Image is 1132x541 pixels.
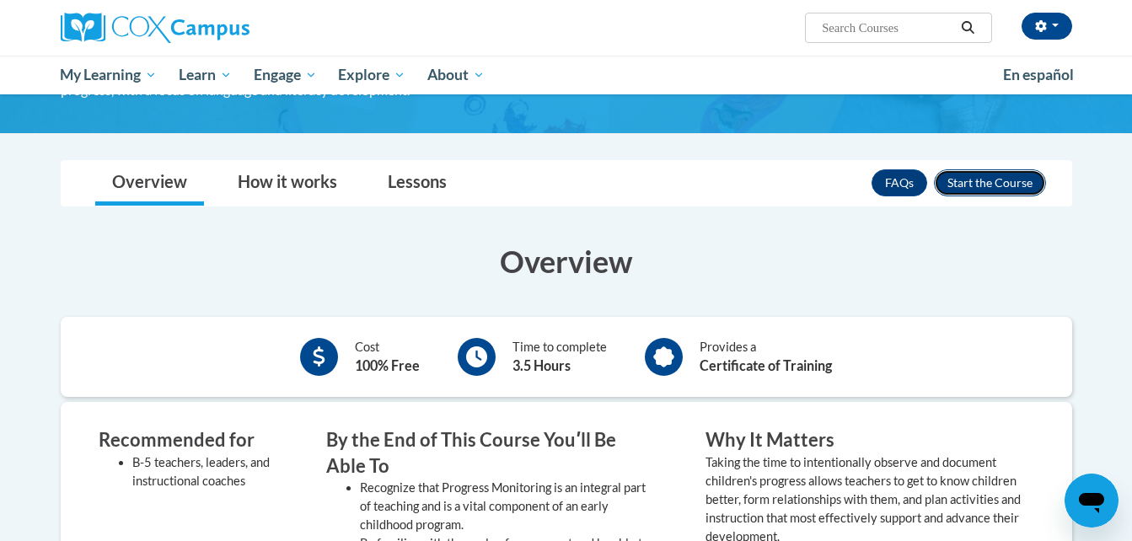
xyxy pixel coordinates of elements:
h3: Recommended for [99,427,276,453]
button: Search [955,18,980,38]
div: Main menu [35,56,1097,94]
span: Engage [254,65,317,85]
a: Engage [243,56,328,94]
span: About [427,65,485,85]
span: Learn [179,65,232,85]
b: Certificate of Training [700,357,832,373]
a: Learn [168,56,243,94]
div: Time to complete [512,338,607,376]
a: About [416,56,496,94]
div: Provides a [700,338,832,376]
a: Explore [327,56,416,94]
input: Search Courses [820,18,955,38]
span: Explore [338,65,405,85]
a: My Learning [50,56,169,94]
iframe: Button to launch messaging window [1065,474,1119,528]
img: Cox Campus [61,13,249,43]
div: Cost [355,338,420,376]
span: En español [1003,66,1074,83]
a: Overview [95,161,204,206]
a: Lessons [371,161,464,206]
b: 3.5 Hours [512,357,571,373]
button: Account Settings [1022,13,1072,40]
h3: By the End of This Course Youʹll Be Able To [326,427,655,479]
span: My Learning [60,65,157,85]
a: En español [992,57,1085,93]
a: How it works [221,161,354,206]
h3: Overview [61,240,1072,282]
button: Enroll [934,169,1046,196]
li: B-5 teachers, leaders, and instructional coaches [132,453,276,490]
b: 100% Free [355,357,420,373]
li: Recognize that Progress Monitoring is an integral part of teaching and is a vital component of an... [360,479,655,534]
a: FAQs [872,169,927,196]
a: Cox Campus [61,13,381,43]
h3: Why It Matters [705,427,1034,453]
